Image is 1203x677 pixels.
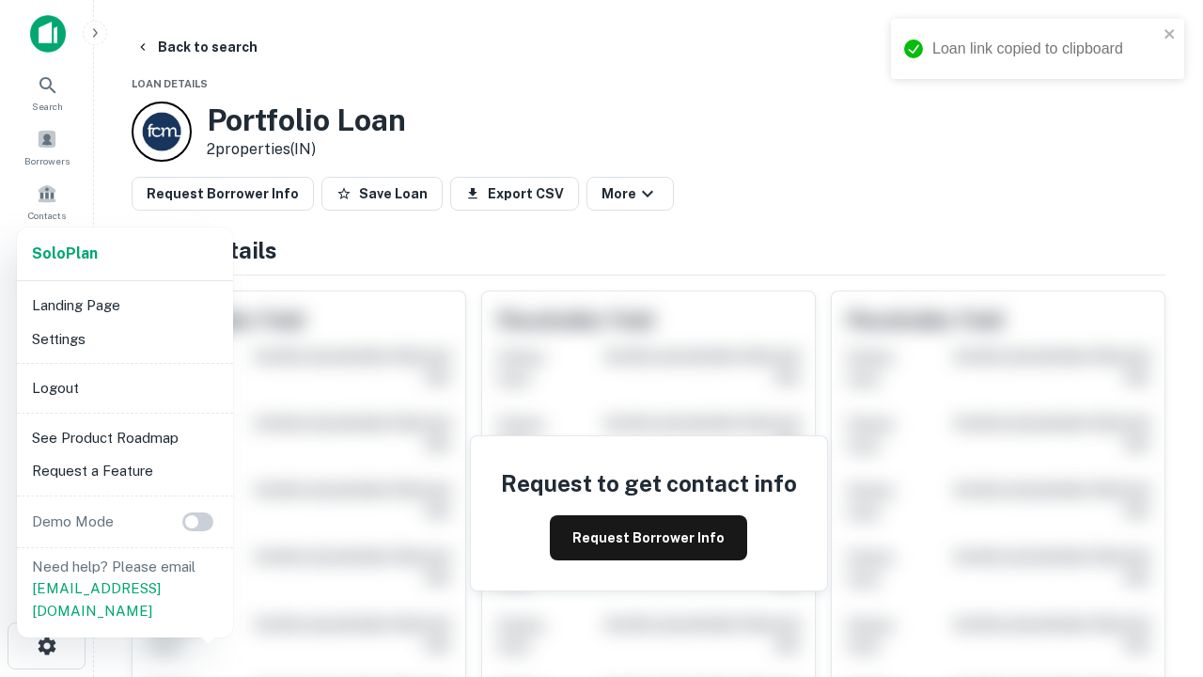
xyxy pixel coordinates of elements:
li: See Product Roadmap [24,421,226,455]
a: [EMAIL_ADDRESS][DOMAIN_NAME] [32,580,161,619]
p: Need help? Please email [32,556,218,622]
li: Landing Page [24,289,226,323]
li: Settings [24,323,226,356]
button: close [1164,26,1177,44]
li: Request a Feature [24,454,226,488]
p: Demo Mode [24,511,121,533]
li: Logout [24,371,226,405]
a: SoloPlan [32,243,98,265]
strong: Solo Plan [32,244,98,262]
iframe: Chat Widget [1109,466,1203,557]
div: Loan link copied to clipboard [932,38,1158,60]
